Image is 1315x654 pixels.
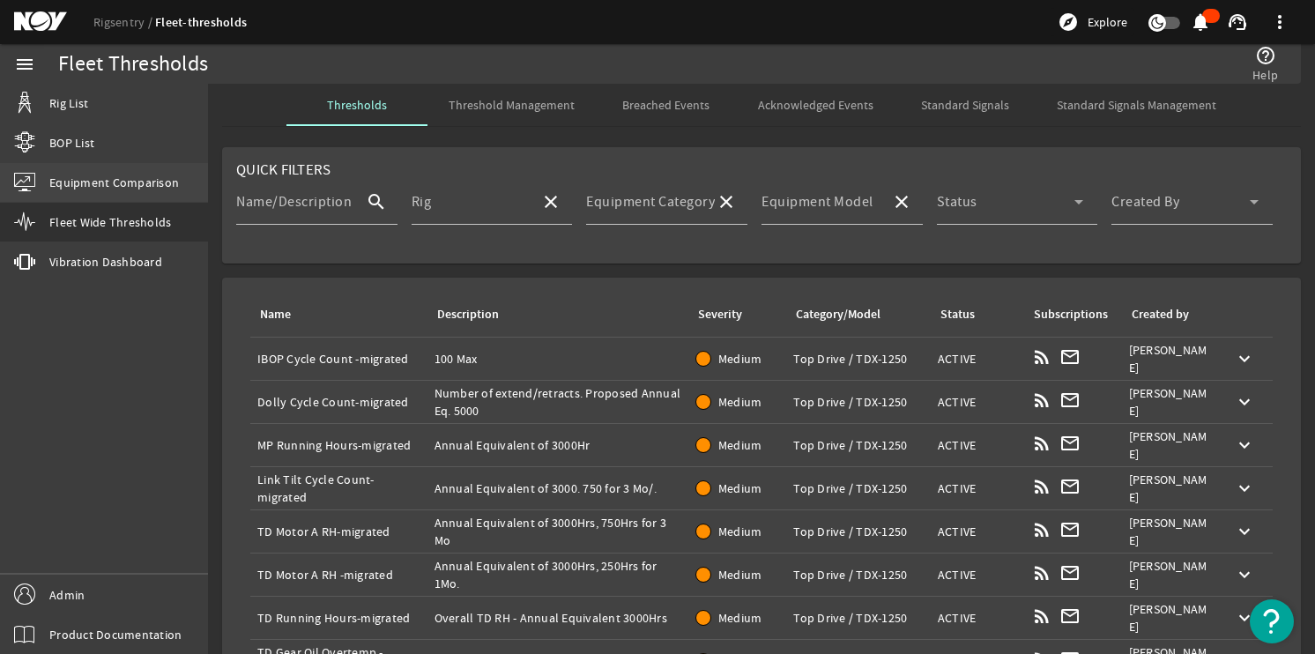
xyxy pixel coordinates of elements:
[1034,305,1108,324] div: Subscriptions
[1234,607,1255,628] mat-icon: keyboard_arrow_down
[435,609,681,627] div: Overall TD RH - Annual Equivalent 3000Hrs
[718,567,762,583] span: Medium
[891,191,912,212] mat-icon: close
[1059,433,1081,454] mat-icon: mail_outline
[1059,476,1081,497] mat-icon: mail_outline
[435,514,681,549] div: Annual Equivalent of 3000Hrs, 750Hrs for 3 Mo
[718,524,762,539] span: Medium
[718,394,762,410] span: Medium
[1129,341,1209,376] div: [PERSON_NAME]
[449,99,575,111] span: Threshold Management
[622,99,710,111] span: Breached Events
[14,54,35,75] mat-icon: menu
[938,393,1017,411] div: ACTIVE
[1031,346,1052,368] mat-icon: rss_feed
[257,609,420,627] div: TD Running Hours-migrated
[938,523,1017,540] div: ACTIVE
[1234,521,1255,542] mat-icon: keyboard_arrow_down
[93,14,155,30] a: Rigsentry
[718,610,762,626] span: Medium
[355,191,397,212] mat-icon: search
[1059,562,1081,583] mat-icon: mail_outline
[1234,391,1255,412] mat-icon: keyboard_arrow_down
[793,609,923,627] div: Top Drive / TDX-1250
[938,436,1017,454] div: ACTIVE
[1111,193,1179,211] mat-label: Created By
[260,305,291,324] div: Name
[1234,435,1255,456] mat-icon: keyboard_arrow_down
[1255,45,1276,66] mat-icon: help_outline
[698,305,742,324] div: Severity
[1129,514,1209,549] div: [PERSON_NAME]
[1051,8,1134,36] button: Explore
[793,479,923,497] div: Top Drive / TDX-1250
[540,191,561,212] mat-icon: close
[49,586,85,604] span: Admin
[796,305,880,324] div: Category/Model
[1259,1,1301,43] button: more_vert
[1059,346,1081,368] mat-icon: mail_outline
[1059,606,1081,627] mat-icon: mail_outline
[938,609,1017,627] div: ACTIVE
[793,523,923,540] div: Top Drive / TDX-1250
[435,350,681,368] div: 100 Max
[793,350,923,368] div: Top Drive / TDX-1250
[695,305,773,324] div: Severity
[49,626,182,643] span: Product Documentation
[1129,471,1209,506] div: [PERSON_NAME]
[1031,562,1052,583] mat-icon: rss_feed
[1234,564,1255,585] mat-icon: keyboard_arrow_down
[327,99,387,111] span: Thresholds
[718,351,762,367] span: Medium
[1057,99,1216,111] span: Standard Signals Management
[938,479,1017,497] div: ACTIVE
[58,56,208,73] div: Fleet Thresholds
[1250,599,1294,643] button: Open Resource Center
[1031,433,1052,454] mat-icon: rss_feed
[49,174,179,191] span: Equipment Comparison
[940,305,975,324] div: Status
[257,566,420,583] div: TD Motor A RH -migrated
[718,480,762,496] span: Medium
[1059,519,1081,540] mat-icon: mail_outline
[257,523,420,540] div: TD Motor A RH-migrated
[1058,11,1079,33] mat-icon: explore
[257,393,420,411] div: Dolly Cycle Count-migrated
[1129,600,1209,635] div: [PERSON_NAME]
[1129,384,1209,420] div: [PERSON_NAME]
[1031,476,1052,497] mat-icon: rss_feed
[257,471,420,506] div: Link Tilt Cycle Count-migrated
[1252,66,1278,84] span: Help
[762,193,873,211] mat-label: Equipment Model
[49,94,88,112] span: Rig List
[257,436,420,454] div: MP Running Hours-migrated
[1190,11,1211,33] mat-icon: notifications
[435,479,681,497] div: Annual Equivalent of 3000. 750 for 3 Mo/.
[435,557,681,592] div: Annual Equivalent of 3000Hrs, 250Hrs for 1Mo.
[1234,348,1255,369] mat-icon: keyboard_arrow_down
[1129,557,1209,592] div: [PERSON_NAME]
[793,436,923,454] div: Top Drive / TDX-1250
[437,305,499,324] div: Description
[1059,390,1081,411] mat-icon: mail_outline
[758,99,873,111] span: Acknowledged Events
[1031,390,1052,411] mat-icon: rss_feed
[236,193,352,211] mat-label: Name/Description
[793,393,923,411] div: Top Drive / TDX-1250
[1129,427,1209,463] div: [PERSON_NAME]
[435,436,681,454] div: Annual Equivalent of 3000Hr
[938,350,1017,368] div: ACTIVE
[1227,11,1248,33] mat-icon: support_agent
[49,253,162,271] span: Vibration Dashboard
[435,384,681,420] div: Number of extend/retracts. Proposed Annual Eq. 5000
[1031,606,1052,627] mat-icon: rss_feed
[718,437,762,453] span: Medium
[793,566,923,583] div: Top Drive / TDX-1250
[938,566,1017,583] div: ACTIVE
[1234,478,1255,499] mat-icon: keyboard_arrow_down
[1132,305,1189,324] div: Created by
[586,193,715,211] mat-label: Equipment Category
[14,251,35,272] mat-icon: vibration
[236,160,331,179] span: Quick Filters
[921,99,1009,111] span: Standard Signals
